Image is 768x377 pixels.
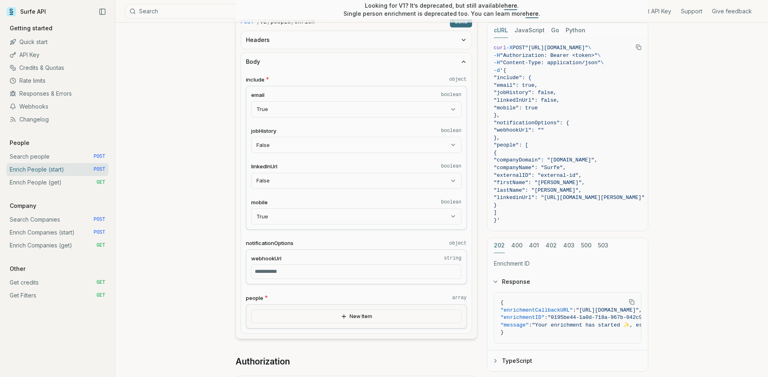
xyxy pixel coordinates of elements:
[449,76,466,83] code: object
[487,350,648,371] button: TypeScript
[501,314,545,320] span: "enrichmentID"
[441,128,461,134] code: boolean
[96,179,105,186] span: GET
[566,23,585,38] button: Python
[6,6,46,18] a: Surfe API
[6,163,108,176] a: Enrich People (start) POST
[487,292,648,350] div: Response
[712,7,752,15] a: Give feedback
[251,91,264,99] span: email
[512,45,525,51] span: POST
[6,176,108,189] a: Enrich People (get) GET
[251,310,462,323] button: New Item
[6,24,56,32] p: Getting started
[494,67,500,73] span: -d
[601,60,604,66] span: \
[94,216,105,223] span: POST
[449,240,466,247] code: object
[494,180,585,186] span: "firstName": "[PERSON_NAME]",
[441,92,461,98] code: boolean
[500,52,597,59] span: "Authorization: Bearer <token>"
[563,238,574,253] button: 403
[545,314,548,320] span: :
[251,163,277,170] span: linkedInUrl
[343,2,540,18] p: Looking for V1? It’s deprecated, but still available . Single person enrichment is deprecated too...
[581,238,591,253] button: 500
[494,260,641,268] p: Enrichment ID
[494,97,560,103] span: "linkedInUrl": false,
[241,53,472,71] button: Body
[494,45,506,51] span: curl
[506,45,513,51] span: -X
[6,113,108,126] a: Changelog
[494,60,500,66] span: -H
[514,23,545,38] button: JavaScript
[251,255,281,262] span: webhookUrl
[526,10,539,17] a: here
[640,7,671,15] a: Get API Key
[94,153,105,160] span: POST
[6,202,40,210] p: Company
[494,217,500,223] span: }'
[96,279,105,286] span: GET
[94,166,105,173] span: POST
[246,76,264,84] span: include
[96,6,108,18] button: Collapse Sidebar
[633,41,645,53] button: Copy Text
[494,202,497,208] span: }
[6,61,108,74] a: Credits & Quotas
[548,314,667,320] span: "0195be44-1a0d-718a-967b-042c9d17ffd7"
[529,238,539,253] button: 401
[246,239,293,247] span: notificationOptions
[494,23,508,38] button: cURL
[444,255,461,262] code: string
[545,238,557,253] button: 402
[6,87,108,100] a: Responses & Errors
[588,45,591,51] span: \
[494,172,582,178] span: "externalID": "external-id",
[251,199,268,206] span: mobile
[576,307,639,313] span: "[URL][DOMAIN_NAME]"
[573,307,576,313] span: :
[501,300,504,306] span: {
[235,356,290,367] a: Authorization
[681,7,702,15] a: Support
[551,23,559,38] button: Go
[494,105,538,111] span: "mobile": true
[494,165,566,171] span: "companyName": "Surfe",
[511,238,522,253] button: 400
[6,36,108,48] a: Quick start
[494,157,597,163] span: "companyDomain": "[DOMAIN_NAME]",
[501,307,573,313] span: "enrichmentCallbackURL"
[251,127,276,135] span: jobHistory
[246,294,263,302] span: people
[501,322,529,328] span: "message"
[494,195,645,201] span: "linkedinUrl": "[URL][DOMAIN_NAME][PERSON_NAME]"
[529,322,532,328] span: :
[494,135,500,141] span: },
[494,187,582,193] span: "lastName": "[PERSON_NAME]",
[494,142,529,148] span: "people": [
[494,127,544,133] span: "webhookUrl": ""
[6,213,108,226] a: Search Companies POST
[441,199,461,205] code: boolean
[494,209,497,216] span: ]
[487,271,648,292] button: Response
[639,307,642,313] span: ,
[6,276,108,289] a: Get credits GET
[6,226,108,239] a: Enrich Companies (start) POST
[494,238,505,253] button: 202
[598,238,608,253] button: 503
[494,90,557,96] span: "jobHistory": false,
[6,289,108,302] a: Get Filters GET
[125,4,327,19] button: Search⌘K
[525,45,588,51] span: "[URL][DOMAIN_NAME]"
[532,322,721,328] span: "Your enrichment has started ✨, estimated time: 2 seconds."
[500,60,601,66] span: "Content-Type: application/json"
[494,75,532,81] span: "include": {
[6,239,108,252] a: Enrich Companies (get) GET
[96,292,105,299] span: GET
[6,150,108,163] a: Search people POST
[6,100,108,113] a: Webhooks
[597,52,601,59] span: \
